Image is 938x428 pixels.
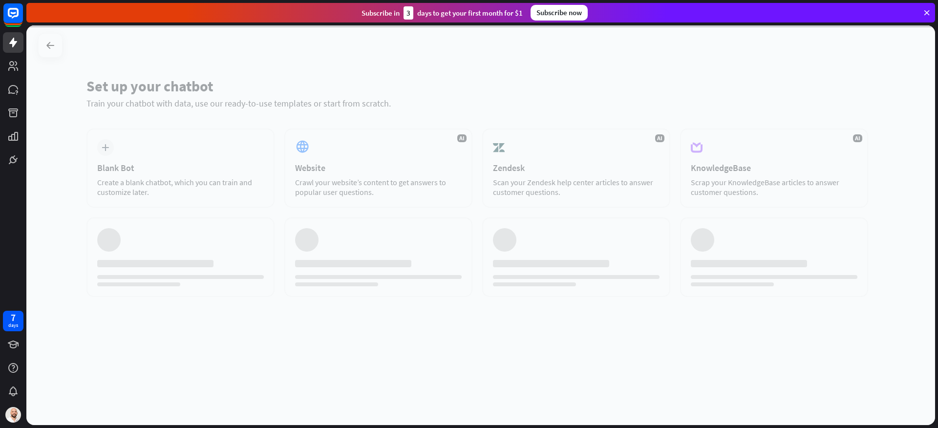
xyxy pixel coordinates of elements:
div: days [8,322,18,329]
div: 3 [404,6,413,20]
a: 7 days [3,311,23,331]
div: Subscribe in days to get your first month for $1 [362,6,523,20]
div: 7 [11,313,16,322]
div: Subscribe now [531,5,588,21]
